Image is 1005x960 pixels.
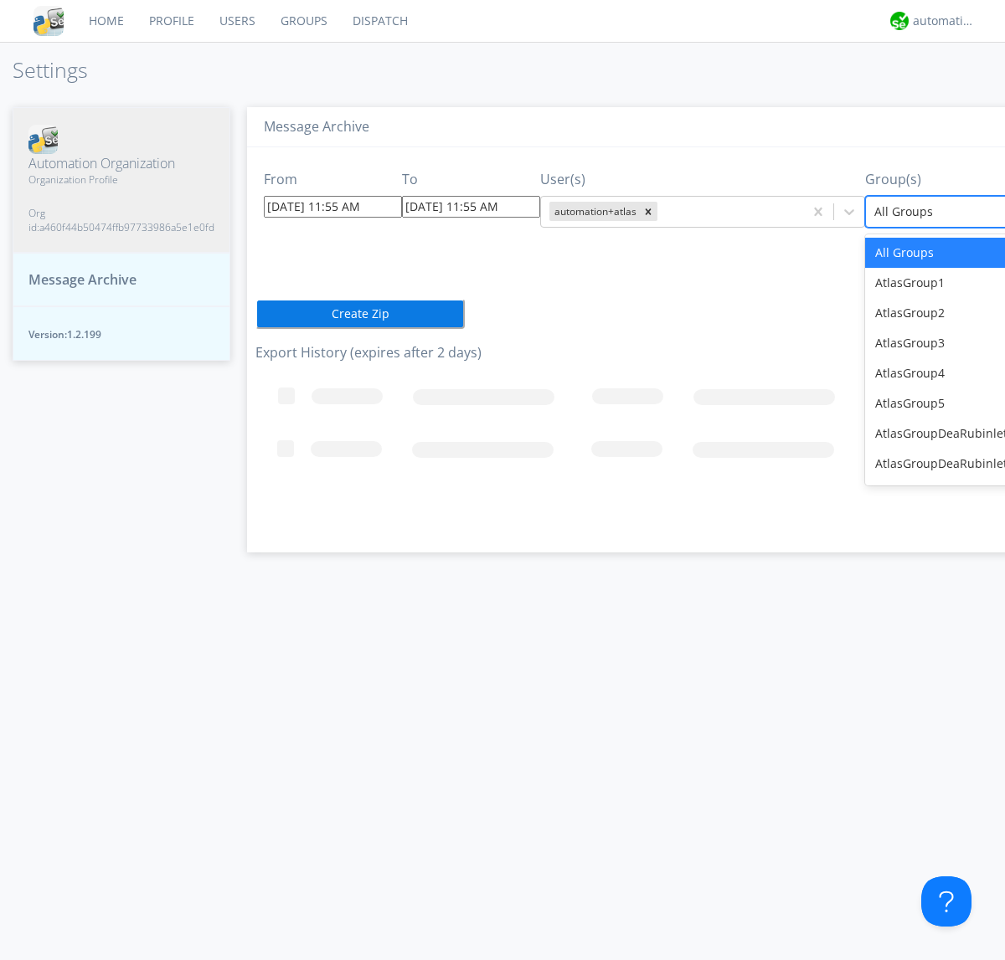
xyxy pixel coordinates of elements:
[264,172,402,187] h3: From
[33,6,64,36] img: cddb5a64eb264b2086981ab96f4c1ba7
[28,206,214,234] span: Org id: a460f44b50474ffb97733986a5e1e0fd
[13,107,230,253] button: Automation OrganizationOrganization ProfileOrg id:a460f44b50474ffb97733986a5e1e0fd
[921,876,971,927] iframe: Toggle Customer Support
[28,154,214,173] span: Automation Organization
[639,202,657,221] div: Remove automation+atlas
[28,172,214,187] span: Organization Profile
[28,327,214,341] span: Version: 1.2.199
[890,12,909,30] img: d2d01cd9b4174d08988066c6d424eccd
[549,202,639,221] div: automation+atlas
[28,125,58,154] img: cddb5a64eb264b2086981ab96f4c1ba7
[540,172,865,187] h3: User(s)
[13,253,230,307] button: Message Archive
[13,306,230,361] button: Version:1.2.199
[402,172,540,187] h3: To
[28,270,137,290] span: Message Archive
[913,13,976,29] div: automation+atlas
[255,299,465,329] button: Create Zip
